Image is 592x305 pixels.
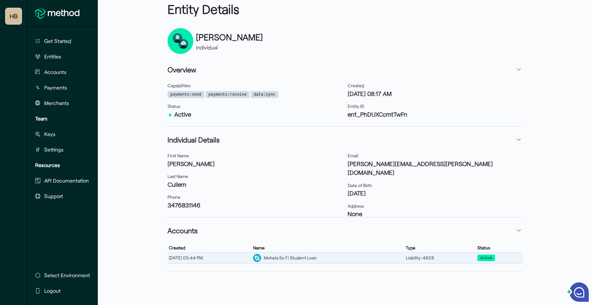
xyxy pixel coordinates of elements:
button: Accounts [33,66,91,79]
span: Merchants [44,99,69,107]
button: Highway Benefits [5,8,22,24]
h3: [PERSON_NAME][EMAIL_ADDRESS][PERSON_NAME][DOMAIN_NAME] [348,159,523,177]
button: Get Started [33,35,91,47]
h3: Overview [168,64,196,75]
span: First Name [168,153,189,158]
h3: 3476831146 [168,201,342,209]
span: Created [169,245,185,251]
h3: ent_PhDUXCcmtTwFn [348,110,523,119]
button: Keys [33,128,91,141]
span: Date of Birth [348,183,372,188]
code: payments:receive [209,92,247,98]
span: Entity ID [348,103,364,109]
button: Overview [168,62,523,77]
img: MethodFi Logo [35,8,79,19]
span: payments:receive [206,91,250,98]
button: Payments [33,81,91,94]
h3: [DATE] 08:17 AM [348,89,523,98]
span: Get Started [44,37,71,45]
span: Active [477,255,495,261]
div: Overview [168,77,523,126]
div: [DATE] 05:44 PM [168,254,252,262]
strong: Resources [35,162,60,168]
div: entity [168,28,193,54]
div: Individual Details [168,147,523,217]
button: Settings [33,143,91,156]
span: Support [44,192,63,200]
span: payments:send [168,91,204,98]
span: Capabilities [168,83,190,88]
button: Entities [33,50,91,63]
span: Last Name [168,174,188,179]
span: Status [477,245,490,251]
span: Phone [168,194,180,200]
span: Resources [35,161,60,169]
div: Accounts [168,238,523,271]
div: Liability: 4928 [404,254,476,262]
span: API Documentation [44,177,89,184]
div: Bank [253,254,261,262]
code: payments:send [170,92,201,98]
h3: Cullem [168,180,342,189]
span: Payments [44,84,67,91]
span: Status [168,103,180,109]
span: Keys [44,130,56,138]
h3: Active [168,110,342,119]
strong: Team [35,115,47,121]
h3: None [348,209,523,218]
span: Team [35,115,47,122]
h1: Entity Details [168,0,342,18]
span: Type [406,245,415,251]
span: HB [10,10,18,23]
span: Select Environment [44,271,90,279]
span: Entities [44,53,61,60]
span: Accounts [44,68,66,76]
button: Merchants [33,97,91,110]
span: Active [480,255,492,261]
span: Email [348,153,358,158]
span: Created [348,83,364,88]
button: Accounts [168,223,523,238]
button: Select Environment [33,269,93,282]
span: data:sync [251,91,278,98]
button: Individual Details [168,132,523,147]
h3: Accounts [168,225,198,236]
button: Logout [33,284,93,297]
code: data:sync [254,92,275,98]
div: Mohela So Fi Student Loan [264,255,317,261]
tr: [DATE] 05:44 PMMohela So Fi Student LoanLiability: 4928Active [168,252,523,263]
span: Individual [196,44,218,50]
button: API Documentation [33,174,91,187]
h3: [PERSON_NAME] [168,159,342,168]
span: Settings [44,146,64,153]
span: Name [253,245,265,251]
span: Address [348,203,364,209]
h3: [DATE] [348,189,523,197]
span: Logout [44,287,61,295]
h2: [PERSON_NAME] [196,31,263,44]
h3: Individual Details [168,134,219,145]
button: Support [33,190,91,203]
